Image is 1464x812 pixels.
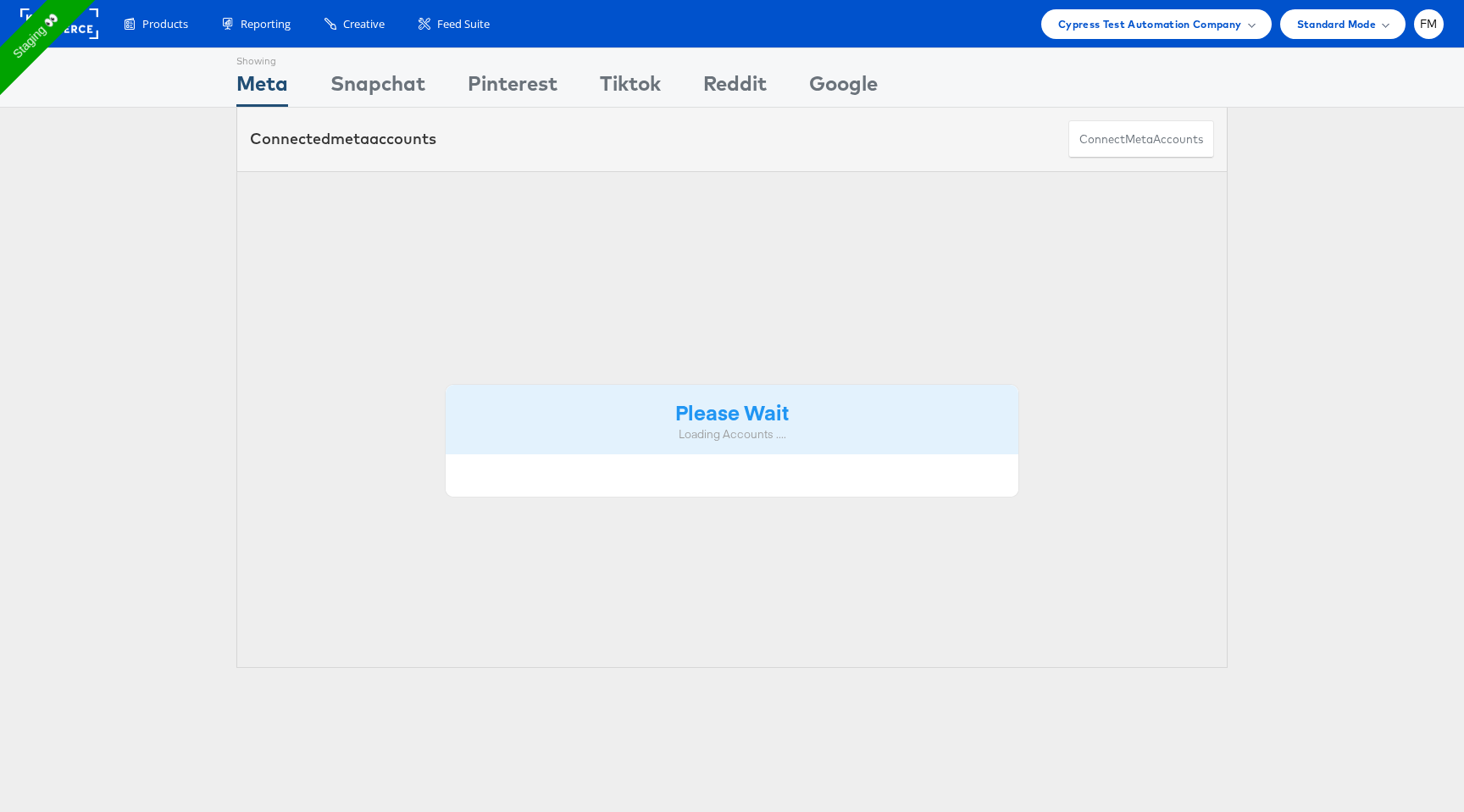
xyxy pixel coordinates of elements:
div: Connected accounts [250,128,436,150]
div: Pinterest [468,69,557,107]
span: Reporting [241,16,291,32]
div: Tiktok [600,69,661,107]
div: Meta [236,69,288,107]
span: Products [142,16,188,32]
span: FM [1420,19,1438,30]
span: Cypress Test Automation Company [1058,15,1242,33]
span: meta [330,129,369,148]
strong: Please Wait [675,398,789,425]
div: Showing [236,48,288,69]
span: Feed Suite [437,16,490,32]
div: Google [809,69,878,107]
button: ConnectmetaAccounts [1068,120,1214,159]
span: Creative [343,16,385,32]
div: Reddit [703,69,767,107]
span: meta [1125,131,1153,147]
div: Snapchat [330,69,425,107]
span: Standard Mode [1297,15,1376,33]
div: Loading Accounts .... [458,426,1006,442]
